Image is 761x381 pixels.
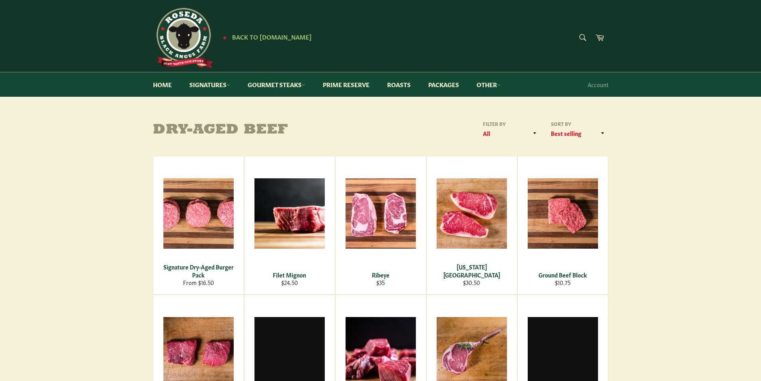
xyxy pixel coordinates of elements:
[379,72,419,97] a: Roasts
[523,271,603,279] div: Ground Beef Block
[240,72,313,97] a: Gourmet Steaks
[584,73,612,96] a: Account
[254,178,325,249] img: Filet Mignon
[431,279,512,286] div: $30.50
[315,72,378,97] a: Prime Reserve
[523,279,603,286] div: $10.75
[426,156,517,295] a: New York Strip [US_STATE][GEOGRAPHIC_DATA] $30.50
[249,279,330,286] div: $24.50
[244,156,335,295] a: Filet Mignon Filet Mignon $24.50
[181,72,238,97] a: Signatures
[223,34,227,40] span: ★
[420,72,467,97] a: Packages
[340,271,421,279] div: Ribeye
[548,120,608,127] label: Sort by
[158,263,238,279] div: Signature Dry-Aged Burger Pack
[158,279,238,286] div: From $16.50
[153,8,213,68] img: Roseda Beef
[153,122,381,138] h1: Dry-Aged Beef
[528,178,598,249] img: Ground Beef Block
[346,178,416,249] img: Ribeye
[340,279,421,286] div: $35
[232,32,312,41] span: Back to [DOMAIN_NAME]
[249,271,330,279] div: Filet Mignon
[153,156,244,295] a: Signature Dry-Aged Burger Pack Signature Dry-Aged Burger Pack From $16.50
[431,263,512,279] div: [US_STATE][GEOGRAPHIC_DATA]
[517,156,608,295] a: Ground Beef Block Ground Beef Block $10.75
[437,178,507,249] img: New York Strip
[481,120,540,127] label: Filter by
[163,178,234,249] img: Signature Dry-Aged Burger Pack
[219,34,312,40] a: ★ Back to [DOMAIN_NAME]
[145,72,180,97] a: Home
[469,72,509,97] a: Other
[335,156,426,295] a: Ribeye Ribeye $35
